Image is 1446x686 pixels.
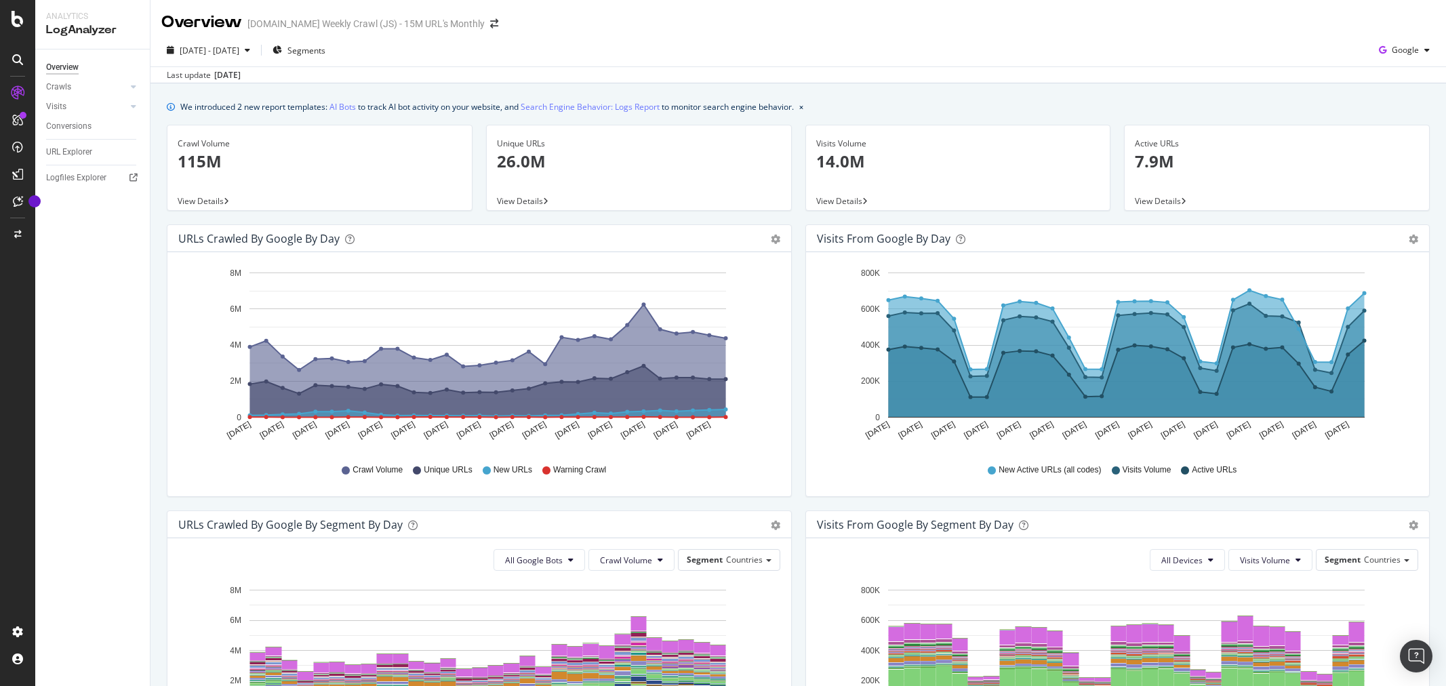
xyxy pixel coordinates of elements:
text: [DATE] [619,420,646,441]
span: New Active URLs (all codes) [999,464,1101,476]
div: gear [1409,521,1418,530]
div: Crawl Volume [178,138,462,150]
button: Google [1373,39,1435,61]
span: [DATE] - [DATE] [180,45,239,56]
div: arrow-right-arrow-left [490,19,498,28]
div: [DOMAIN_NAME] Weekly Crawl (JS) - 15M URL's Monthly [247,17,485,31]
text: 0 [237,413,241,422]
span: Crawl Volume [353,464,403,476]
text: [DATE] [995,420,1022,441]
text: 600K [860,616,879,625]
text: [DATE] [1192,420,1219,441]
span: View Details [1135,195,1181,207]
a: URL Explorer [46,145,140,159]
div: Visits [46,100,66,114]
span: View Details [497,195,543,207]
text: 800K [860,586,879,595]
div: gear [1409,235,1418,244]
button: [DATE] - [DATE] [161,39,256,61]
button: Crawl Volume [588,549,675,571]
text: 400K [860,646,879,655]
div: gear [771,235,780,244]
text: 6M [230,616,241,625]
text: [DATE] [1159,420,1186,441]
p: 7.9M [1135,150,1419,173]
a: AI Bots [329,100,356,114]
text: [DATE] [864,420,891,441]
text: [DATE] [389,420,416,441]
text: 4M [230,646,241,655]
span: Visits Volume [1240,554,1290,566]
span: Segment [687,554,723,565]
text: 8M [230,586,241,595]
text: 8M [230,268,241,278]
button: Visits Volume [1228,549,1312,571]
p: 14.0M [816,150,1100,173]
span: Active URLs [1192,464,1237,476]
text: [DATE] [1060,420,1087,441]
p: 115M [178,150,462,173]
text: [DATE] [225,420,252,441]
span: Visits Volume [1123,464,1171,476]
text: [DATE] [258,420,285,441]
div: Overview [46,60,79,75]
svg: A chart. [178,263,774,451]
text: 600K [860,304,879,314]
span: Segment [1325,554,1361,565]
div: Tooltip anchor [28,195,41,207]
text: [DATE] [1323,420,1350,441]
span: Segments [287,45,325,56]
text: 400K [860,340,879,350]
text: [DATE] [962,420,989,441]
span: Google [1392,44,1419,56]
div: URLs Crawled by Google by day [178,232,340,245]
span: Countries [726,554,763,565]
a: Search Engine Behavior: Logs Report [521,100,660,114]
a: Conversions [46,119,140,134]
text: [DATE] [896,420,923,441]
text: [DATE] [652,420,679,441]
svg: A chart. [817,263,1413,451]
text: [DATE] [929,420,957,441]
span: New URLs [494,464,532,476]
text: [DATE] [586,420,614,441]
div: Visits from Google by day [817,232,950,245]
button: All Devices [1150,549,1225,571]
div: Crawls [46,80,71,94]
text: [DATE] [554,420,581,441]
text: [DATE] [1258,420,1285,441]
div: LogAnalyzer [46,22,139,38]
div: Overview [161,11,242,34]
text: 4M [230,340,241,350]
button: All Google Bots [494,549,585,571]
span: Countries [1364,554,1401,565]
div: Logfiles Explorer [46,171,106,185]
text: 2M [230,377,241,386]
div: Last update [167,69,241,81]
text: [DATE] [455,420,482,441]
a: Logfiles Explorer [46,171,140,185]
text: [DATE] [1290,420,1317,441]
span: View Details [816,195,862,207]
span: Unique URLs [424,464,472,476]
div: URL Explorer [46,145,92,159]
text: [DATE] [1093,420,1121,441]
div: gear [771,521,780,530]
button: close banner [796,97,807,117]
a: Visits [46,100,127,114]
a: Overview [46,60,140,75]
text: 0 [875,413,880,422]
span: Crawl Volume [600,554,652,566]
p: 26.0M [497,150,781,173]
text: [DATE] [422,420,449,441]
text: 800K [860,268,879,278]
div: URLs Crawled by Google By Segment By Day [178,518,403,531]
text: [DATE] [291,420,318,441]
text: [DATE] [1028,420,1055,441]
span: Warning Crawl [553,464,606,476]
div: Visits Volume [816,138,1100,150]
text: [DATE] [1126,420,1153,441]
text: [DATE] [685,420,712,441]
